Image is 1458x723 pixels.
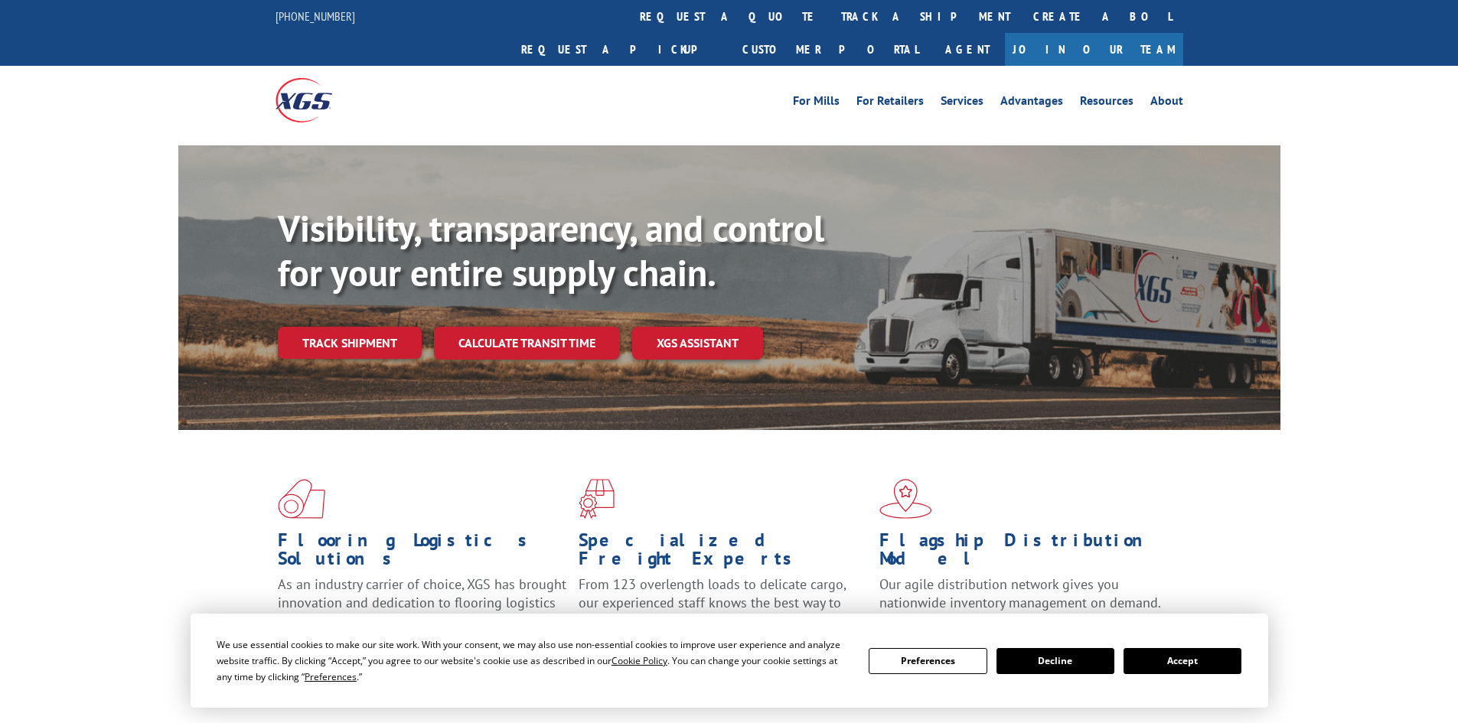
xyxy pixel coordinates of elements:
h1: Flooring Logistics Solutions [278,531,567,575]
a: Services [941,95,983,112]
a: For Retailers [856,95,924,112]
img: xgs-icon-total-supply-chain-intelligence-red [278,479,325,519]
a: Join Our Team [1005,33,1183,66]
a: Calculate transit time [434,327,620,360]
a: Request a pickup [510,33,731,66]
h1: Flagship Distribution Model [879,531,1169,575]
a: Customer Portal [731,33,930,66]
div: Cookie Consent Prompt [191,614,1268,708]
a: About [1150,95,1183,112]
a: [PHONE_NUMBER] [276,8,355,24]
a: XGS ASSISTANT [632,327,763,360]
span: Preferences [305,670,357,683]
h1: Specialized Freight Experts [579,531,868,575]
a: Resources [1080,95,1133,112]
b: Visibility, transparency, and control for your entire supply chain. [278,204,824,296]
button: Preferences [869,648,987,674]
span: Our agile distribution network gives you nationwide inventory management on demand. [879,575,1161,611]
span: As an industry carrier of choice, XGS has brought innovation and dedication to flooring logistics... [278,575,566,630]
a: Advantages [1000,95,1063,112]
p: From 123 overlength loads to delicate cargo, our experienced staff knows the best way to move you... [579,575,868,643]
span: Cookie Policy [612,654,667,667]
div: We use essential cookies to make our site work. With your consent, we may also use non-essential ... [217,637,850,685]
a: For Mills [793,95,840,112]
button: Accept [1124,648,1241,674]
img: xgs-icon-focused-on-flooring-red [579,479,615,519]
img: xgs-icon-flagship-distribution-model-red [879,479,932,519]
button: Decline [996,648,1114,674]
a: Track shipment [278,327,422,359]
a: Agent [930,33,1005,66]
